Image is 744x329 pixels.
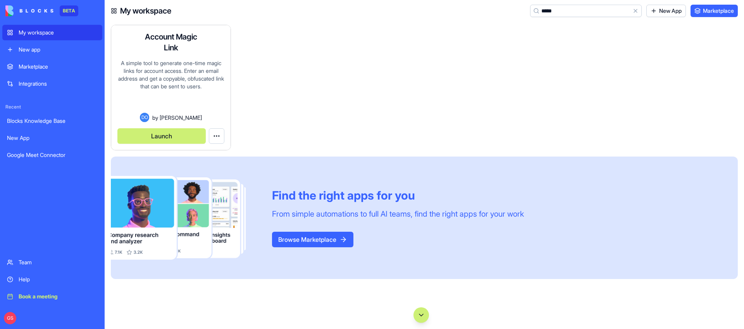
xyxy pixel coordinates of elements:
[272,188,524,202] div: Find the right apps for you
[646,5,686,17] a: New App
[413,307,429,323] button: Scroll to bottom
[120,5,171,16] h4: My workspace
[5,5,78,16] a: BETA
[2,59,102,74] a: Marketplace
[140,113,149,122] span: DO
[19,63,98,71] div: Marketplace
[272,208,524,219] div: From simple automations to full AI teams, find the right apps for your work
[7,117,98,125] div: Blocks Knowledge Base
[2,255,102,270] a: Team
[160,114,202,122] span: [PERSON_NAME]
[2,25,102,40] a: My workspace
[272,232,353,247] button: Browse Marketplace
[2,104,102,110] span: Recent
[5,5,53,16] img: logo
[117,128,206,144] button: Launch
[19,276,98,283] div: Help
[19,29,98,36] div: My workspace
[272,236,353,243] a: Browse Marketplace
[7,134,98,142] div: New App
[117,59,224,113] div: A simple tool to generate one-time magic links for account access. Enter an email address and get...
[19,258,98,266] div: Team
[7,151,98,159] div: Google Meet Connector
[2,42,102,57] a: New app
[2,76,102,91] a: Integrations
[140,31,202,53] h4: Account Magic Link
[60,5,78,16] div: BETA
[19,46,98,53] div: New app
[152,114,158,122] span: by
[2,147,102,163] a: Google Meet Connector
[691,5,738,17] a: Marketplace
[2,113,102,129] a: Blocks Knowledge Base
[2,130,102,146] a: New App
[19,293,98,300] div: Book a meeting
[2,272,102,287] a: Help
[4,312,16,324] span: GS
[19,80,98,88] div: Integrations
[2,289,102,304] a: Book a meeting
[111,25,231,150] a: Account Magic LinkA simple tool to generate one-time magic links for account access. Enter an ema...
